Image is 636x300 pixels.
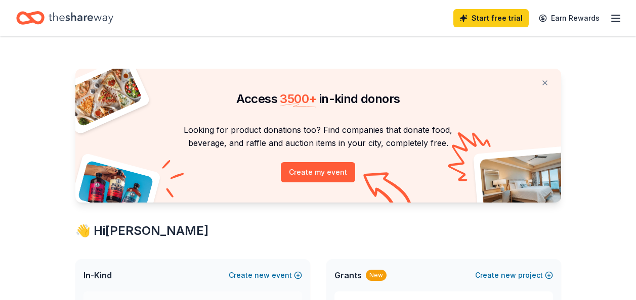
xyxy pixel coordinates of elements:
span: 3500 + [280,91,316,106]
span: new [501,269,516,281]
a: Home [16,6,113,30]
button: Create my event [281,162,355,182]
div: New [366,270,387,281]
a: Earn Rewards [533,9,606,27]
p: Looking for product donations too? Find companies that donate food, beverage, and raffle and auct... [88,123,549,150]
span: In-Kind [83,269,112,281]
span: new [255,269,270,281]
button: Createnewproject [475,269,553,281]
img: Curvy arrow [363,172,414,210]
div: 👋 Hi [PERSON_NAME] [75,223,561,239]
button: Createnewevent [229,269,302,281]
span: Access in-kind donors [236,91,400,106]
img: Pizza [64,63,143,127]
span: Grants [334,269,362,281]
a: Start free trial [453,9,529,27]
